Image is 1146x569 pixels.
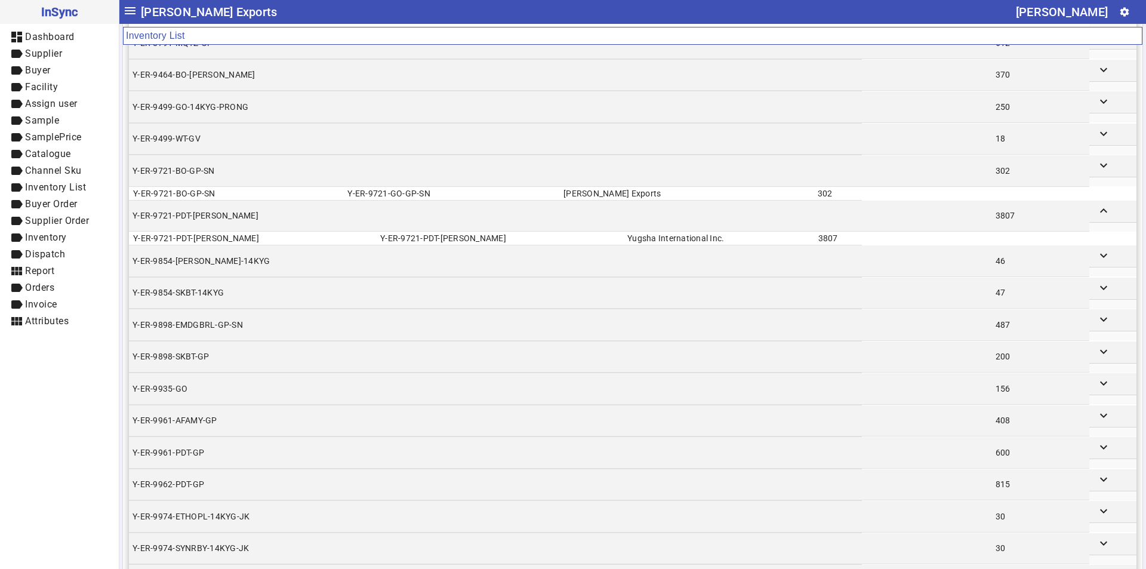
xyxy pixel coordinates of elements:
button: expand row [1093,201,1114,222]
span: Dispatch [25,248,65,260]
span: Attributes [25,315,69,327]
span: Catalogue [25,148,71,159]
mat-icon: dashboard [10,30,24,44]
td: 18 [992,124,1089,155]
button: expand row [1093,501,1114,522]
td: 370 [992,60,1089,91]
mat-icon: keyboard_arrow_down [1096,63,1111,77]
span: Facility [25,81,58,93]
td: Yugsha International Inc. [627,232,818,245]
button: expand row [1093,278,1114,299]
td: 46 [992,245,1089,276]
td: [PERSON_NAME] Exports [563,187,817,200]
td: Y-ER-9721-BO-GP-SN [129,155,862,186]
td: Y-ER-9854-[PERSON_NAME]-14KYG [129,245,862,276]
mat-icon: label [10,230,24,245]
mat-icon: menu [123,4,137,18]
td: Y-ER-9961-AFAMY-GP [129,405,862,436]
span: Assign user [25,98,78,109]
span: Orders [25,282,54,293]
mat-icon: label [10,147,24,161]
mat-icon: keyboard_arrow_down [1096,312,1111,327]
td: 302 [817,187,858,200]
mat-icon: keyboard_arrow_down [1096,94,1111,109]
span: Dashboard [25,31,75,42]
mat-icon: keyboard_arrow_down [1096,472,1111,487]
td: 815 [992,469,1089,500]
td: 156 [992,373,1089,404]
button: expand row [1093,91,1114,113]
button: expand row [1093,309,1114,331]
td: 302 [992,155,1089,186]
td: Y-ER-9721-PDT-[PERSON_NAME] [133,232,380,245]
td: 487 [992,309,1089,340]
td: Y-ER-9721-GO-GP-SN [347,187,563,200]
mat-card-header: Inventory List [123,27,1142,45]
span: SamplePrice [25,131,82,143]
span: Inventory List [25,182,86,193]
mat-icon: view_module [10,264,24,278]
td: Y-ER-9974-ETHOPL-14KYG-JK [129,501,862,532]
mat-icon: keyboard_arrow_down [1096,345,1111,359]
div: [PERSON_NAME] [1016,2,1108,21]
td: Y-ER-9961-PDT-GP [129,437,862,468]
mat-icon: label [10,164,24,178]
td: 3807 [992,201,1089,232]
mat-icon: keyboard_arrow_down [1096,408,1111,423]
td: Y-ER-9962-PDT-GP [129,469,862,500]
mat-icon: keyboard_arrow_down [1096,440,1111,454]
td: 250 [992,91,1089,122]
td: 408 [992,405,1089,436]
mat-icon: label [10,247,24,262]
span: Supplier [25,48,62,59]
button: expand row [1093,533,1114,555]
mat-icon: keyboard_arrow_down [1096,281,1111,295]
mat-icon: view_module [10,314,24,328]
mat-icon: label [10,197,24,211]
mat-icon: label [10,214,24,228]
td: Y-ER-9721-BO-GP-SN [133,187,347,200]
button: expand row [1093,437,1114,459]
mat-icon: keyboard_arrow_down [1096,127,1111,141]
mat-icon: label [10,281,24,295]
button: expand row [1093,124,1114,145]
mat-icon: label [10,180,24,195]
span: Invoice [25,299,57,310]
td: Y-ER-9464-BO-[PERSON_NAME] [129,60,862,91]
span: Buyer [25,64,51,76]
button: expand row [1093,155,1114,177]
td: Y-ER-9898-SKBT-GP [129,342,862,373]
mat-icon: keyboard_arrow_down [1096,536,1111,550]
mat-icon: label [10,97,24,111]
td: 3807 [818,232,858,245]
td: 600 [992,437,1089,468]
span: Channel Sku [25,165,82,176]
span: [PERSON_NAME] Exports [141,2,277,21]
span: Buyer Order [25,198,78,210]
mat-icon: label [10,297,24,312]
mat-icon: label [10,47,24,61]
span: Supplier Order [25,215,89,226]
mat-icon: keyboard_arrow_down [1096,504,1111,518]
mat-icon: label [10,113,24,128]
button: expand row [1093,373,1114,395]
td: Y-ER-9935-GO [129,373,862,404]
span: Sample [25,115,59,126]
mat-icon: settings [1119,7,1130,17]
mat-icon: keyboard_arrow_down [1096,248,1111,263]
button: expand row [1093,405,1114,427]
td: 30 [992,501,1089,532]
mat-icon: keyboard_arrow_down [1096,158,1111,173]
td: 30 [992,533,1089,564]
td: Y-ER-9721-PDT-[PERSON_NAME] [129,201,862,232]
td: Y-ER-9974-SYNRBY-14KYG-JK [129,533,862,564]
mat-icon: keyboard_arrow_down [1096,376,1111,390]
button: expand row [1093,245,1114,267]
span: Inventory [25,232,67,243]
span: InSync [10,2,109,21]
mat-icon: label [10,80,24,94]
td: Y-ER-9898-EMDGBRL-GP-SN [129,309,862,340]
mat-icon: label [10,130,24,144]
button: expand row [1093,469,1114,491]
td: Y-ER-9721-PDT-[PERSON_NAME] [380,232,627,245]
